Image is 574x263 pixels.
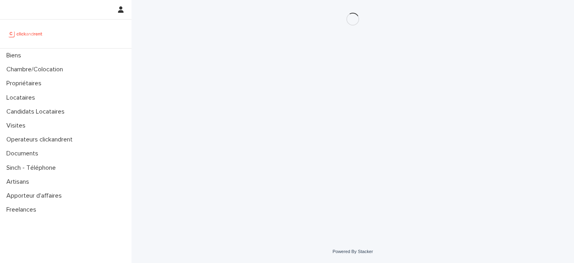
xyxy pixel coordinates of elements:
[3,192,68,200] p: Apporteur d'affaires
[3,206,43,214] p: Freelances
[6,26,45,42] img: UCB0brd3T0yccxBKYDjQ
[3,108,71,116] p: Candidats Locataires
[3,178,35,186] p: Artisans
[3,66,69,73] p: Chambre/Colocation
[3,80,48,87] p: Propriétaires
[3,164,62,172] p: Sinch - Téléphone
[3,150,45,157] p: Documents
[3,122,32,130] p: Visites
[332,249,373,254] a: Powered By Stacker
[3,136,79,143] p: Operateurs clickandrent
[3,52,28,59] p: Biens
[3,94,41,102] p: Locataires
